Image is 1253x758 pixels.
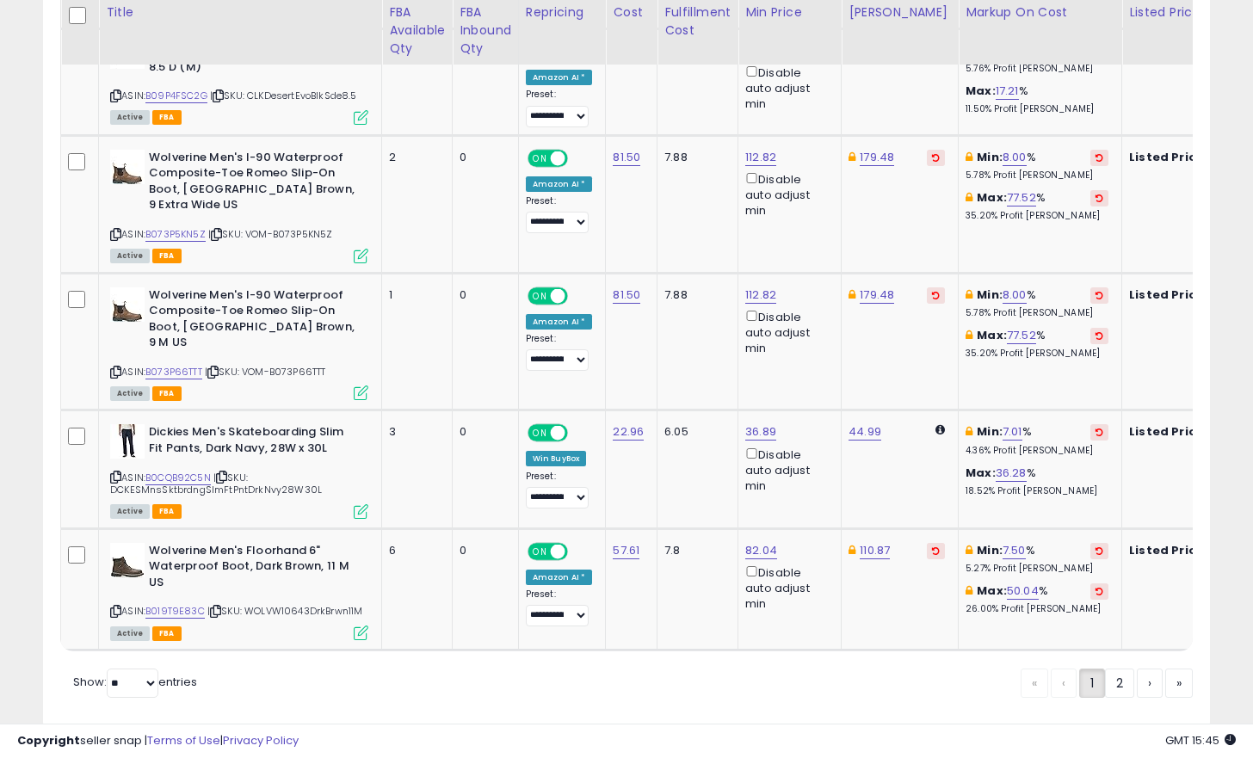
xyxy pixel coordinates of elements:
[966,83,996,99] b: Max:
[966,563,1108,575] p: 5.27% Profit [PERSON_NAME]
[207,604,363,618] span: | SKU: WOLVW10643DrkBrwn11M
[529,151,551,165] span: ON
[223,732,299,749] a: Privacy Policy
[966,307,1108,319] p: 5.78% Profit [PERSON_NAME]
[460,287,505,303] div: 0
[208,227,333,241] span: | SKU: VOM-B073P5KN5Z
[745,563,828,613] div: Disable auto adjust min
[966,328,1108,360] div: %
[613,287,640,304] a: 81.50
[73,674,197,690] span: Show: entries
[149,543,358,595] b: Wolverine Men's Floorhand 6" Waterproof Boot, Dark Brown, 11 M US
[110,471,322,496] span: | SKU: DCKESMnsSktbrdngSlmFtPntDrkNvy28W30L
[860,542,890,559] a: 110.87
[460,3,511,58] div: FBA inbound Qty
[745,542,777,559] a: 82.04
[147,732,220,749] a: Terms of Use
[1003,423,1022,441] a: 7.01
[526,314,593,330] div: Amazon AI *
[1176,675,1182,692] span: »
[849,423,881,441] a: 44.99
[745,169,828,219] div: Disable auto adjust min
[145,471,211,485] a: B0CQB92C5N
[152,249,182,263] span: FBA
[145,89,207,103] a: B09P4FSC2G
[110,504,150,519] span: All listings currently available for purchase on Amazon
[1165,732,1236,749] span: 2025-09-16 15:45 GMT
[1007,189,1036,206] a: 77.52
[389,3,445,58] div: FBA Available Qty
[664,150,725,165] div: 7.88
[17,733,299,749] div: seller snap | |
[110,43,368,123] div: ASIN:
[966,210,1108,222] p: 35.20% Profit [PERSON_NAME]
[966,603,1108,615] p: 26.00% Profit [PERSON_NAME]
[565,544,593,558] span: OFF
[526,333,593,372] div: Preset:
[996,83,1019,100] a: 17.21
[977,149,1003,165] b: Min:
[966,150,1108,182] div: %
[145,604,205,619] a: B019T9E83C
[860,149,894,166] a: 179.48
[110,543,368,638] div: ASIN:
[389,424,439,440] div: 3
[745,307,828,357] div: Disable auto adjust min
[529,544,551,558] span: ON
[110,287,145,322] img: 41qLtffIx4L._SL40_.jpg
[145,227,206,242] a: B073P5KN5Z
[966,287,1108,319] div: %
[977,287,1003,303] b: Min:
[966,424,1108,456] div: %
[110,543,145,577] img: 41vMjfPsvUL._SL40_.jpg
[996,465,1027,482] a: 36.28
[664,424,725,440] div: 6.05
[860,287,894,304] a: 179.48
[745,63,828,113] div: Disable auto adjust min
[966,465,996,481] b: Max:
[745,149,776,166] a: 112.82
[977,327,1007,343] b: Max:
[152,504,182,519] span: FBA
[966,63,1108,75] p: 5.76% Profit [PERSON_NAME]
[110,150,368,262] div: ASIN:
[565,288,593,303] span: OFF
[1129,542,1207,558] b: Listed Price:
[460,150,505,165] div: 0
[152,110,182,125] span: FBA
[977,582,1007,599] b: Max:
[745,445,828,495] div: Disable auto adjust min
[745,287,776,304] a: 112.82
[1003,542,1026,559] a: 7.50
[966,485,1108,497] p: 18.52% Profit [PERSON_NAME]
[966,583,1108,615] div: %
[526,195,593,234] div: Preset:
[565,151,593,165] span: OFF
[389,287,439,303] div: 1
[745,423,776,441] a: 36.89
[613,3,650,22] div: Cost
[526,589,593,627] div: Preset:
[966,190,1108,222] div: %
[110,287,368,399] div: ASIN:
[664,543,725,558] div: 7.8
[1129,423,1207,440] b: Listed Price:
[1105,669,1134,698] a: 2
[526,3,599,22] div: Repricing
[1003,287,1027,304] a: 8.00
[152,626,182,641] span: FBA
[1129,287,1207,303] b: Listed Price:
[1079,669,1105,698] a: 1
[1148,675,1151,692] span: ›
[966,543,1108,575] div: %
[149,424,358,460] b: Dickies Men's Skateboarding Slim Fit Pants, Dark Navy, 28W x 30L
[529,288,551,303] span: ON
[565,426,593,441] span: OFF
[849,3,951,22] div: [PERSON_NAME]
[966,465,1108,497] div: %
[389,543,439,558] div: 6
[152,386,182,401] span: FBA
[977,542,1003,558] b: Min:
[110,626,150,641] span: All listings currently available for purchase on Amazon
[745,3,834,22] div: Min Price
